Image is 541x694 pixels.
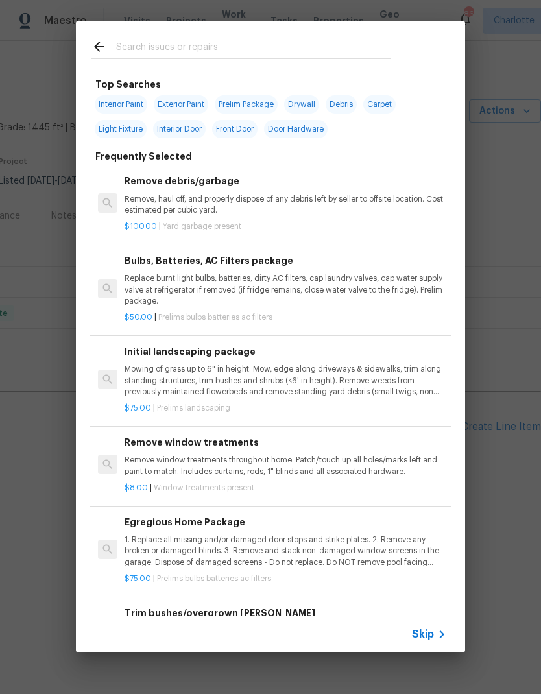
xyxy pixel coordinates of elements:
p: | [125,221,446,232]
p: Remove window treatments throughout home. Patch/touch up all holes/marks left and paint to match.... [125,455,446,477]
input: Search issues or repairs [116,39,391,58]
span: $75.00 [125,575,151,582]
span: Yard garbage present [163,222,241,230]
h6: Bulbs, Batteries, AC Filters package [125,254,446,268]
span: Carpet [363,95,396,114]
span: Drywall [284,95,319,114]
h6: Initial landscaping package [125,344,446,359]
span: Window treatments present [154,484,254,492]
span: Interior Paint [95,95,147,114]
span: $75.00 [125,404,151,412]
p: | [125,573,446,584]
span: Door Hardware [264,120,328,138]
p: | [125,483,446,494]
h6: Trim bushes/overgrown [PERSON_NAME] [125,606,446,620]
p: | [125,312,446,323]
p: Remove, haul off, and properly dispose of any debris left by seller to offsite location. Cost est... [125,194,446,216]
span: Prelims bulbs batteries ac filters [158,313,272,321]
p: | [125,403,446,414]
span: Light Fixture [95,120,147,138]
span: Prelims landscaping [157,404,230,412]
span: Front Door [212,120,258,138]
h6: Top Searches [95,77,161,91]
span: Prelims bulbs batteries ac filters [157,575,271,582]
span: Interior Door [153,120,206,138]
h6: Remove debris/garbage [125,174,446,188]
span: Debris [326,95,357,114]
h6: Egregious Home Package [125,515,446,529]
span: Prelim Package [215,95,278,114]
h6: Remove window treatments [125,435,446,449]
p: 1. Replace all missing and/or damaged door stops and strike plates. 2. Remove any broken or damag... [125,534,446,568]
span: $8.00 [125,484,148,492]
span: $100.00 [125,222,157,230]
p: Mowing of grass up to 6" in height. Mow, edge along driveways & sidewalks, trim along standing st... [125,364,446,397]
span: Exterior Paint [154,95,208,114]
span: Skip [412,628,434,641]
h6: Frequently Selected [95,149,192,163]
span: $50.00 [125,313,152,321]
p: Replace burnt light bulbs, batteries, dirty AC filters, cap laundry valves, cap water supply valv... [125,273,446,306]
